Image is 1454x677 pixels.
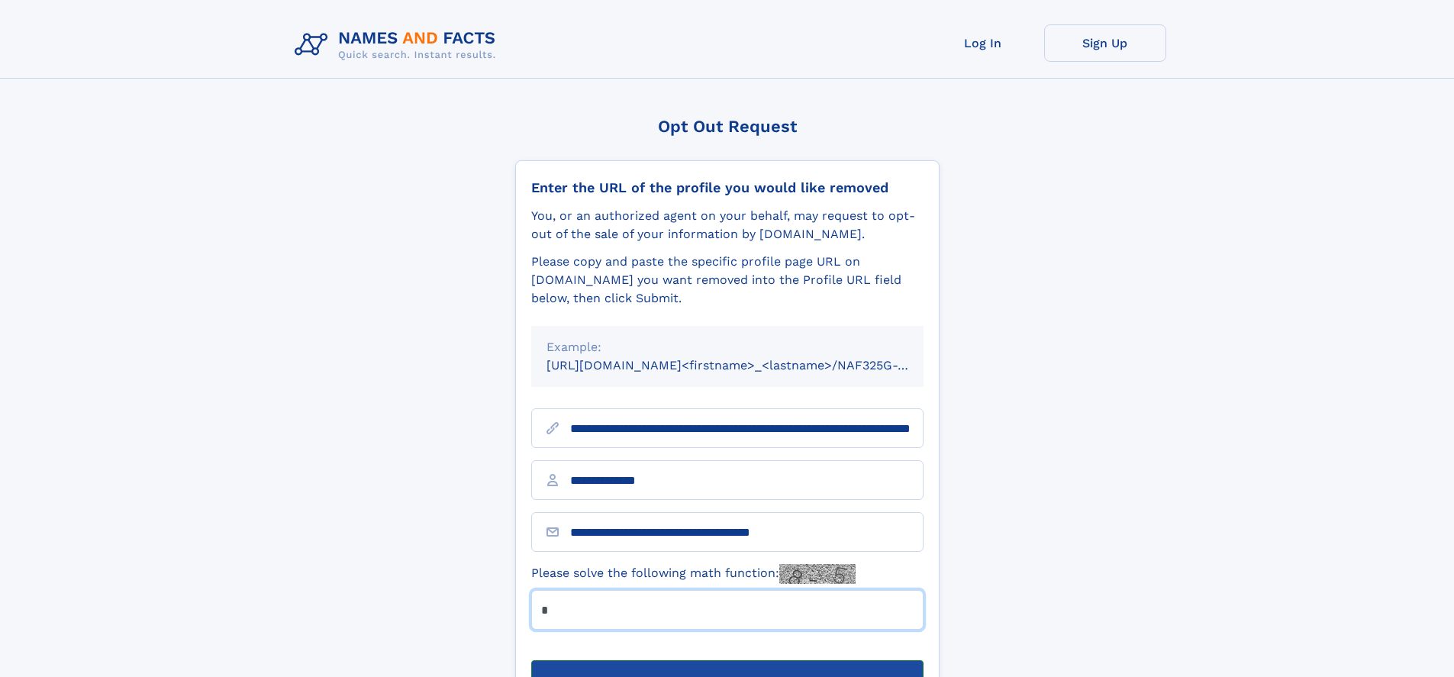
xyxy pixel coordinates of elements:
[546,338,908,356] div: Example:
[531,207,924,243] div: You, or an authorized agent on your behalf, may request to opt-out of the sale of your informatio...
[546,358,953,372] small: [URL][DOMAIN_NAME]<firstname>_<lastname>/NAF325G-xxxxxxxx
[515,117,940,136] div: Opt Out Request
[531,564,856,584] label: Please solve the following math function:
[922,24,1044,62] a: Log In
[1044,24,1166,62] a: Sign Up
[531,179,924,196] div: Enter the URL of the profile you would like removed
[289,24,508,66] img: Logo Names and Facts
[531,253,924,308] div: Please copy and paste the specific profile page URL on [DOMAIN_NAME] you want removed into the Pr...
